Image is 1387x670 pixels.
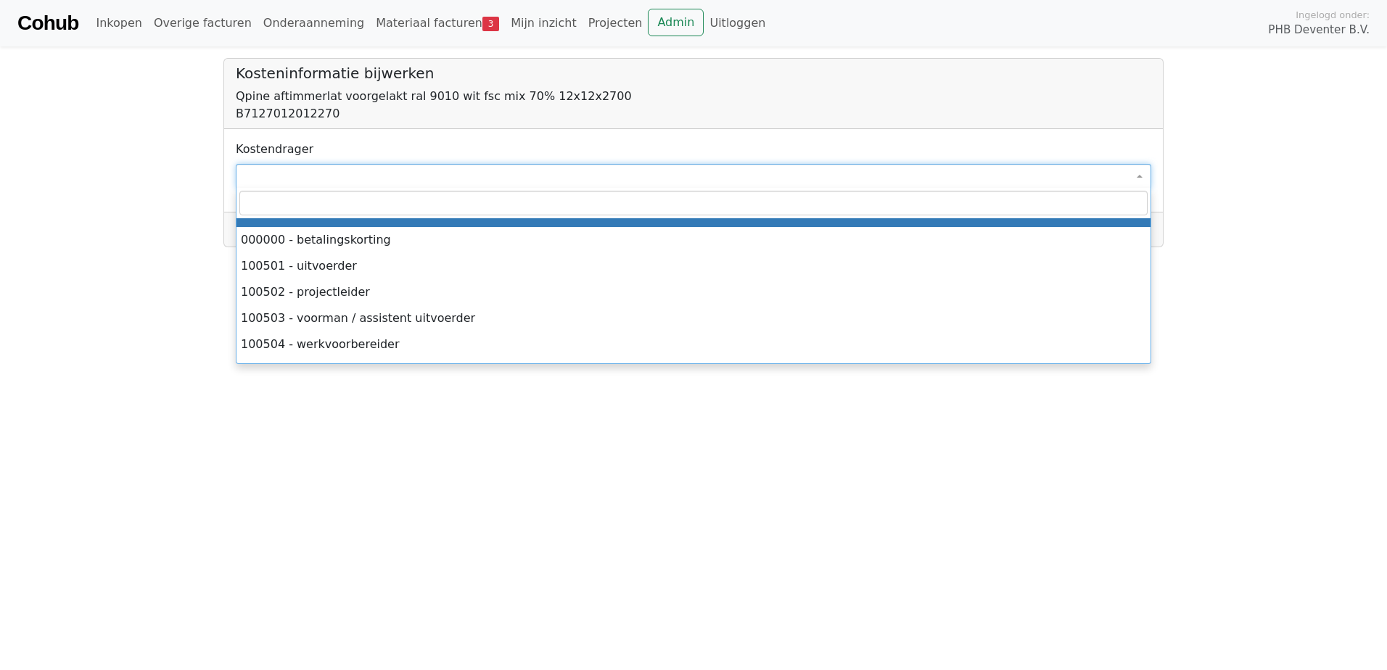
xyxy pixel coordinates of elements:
li: 100505 - materieelman [236,357,1151,384]
a: Projecten [583,9,649,38]
li: 000000 - betalingskorting [236,227,1151,253]
span: Ingelogd onder: [1296,8,1370,22]
li: 100501 - uitvoerder [236,253,1151,279]
a: Inkopen [90,9,147,38]
span: 3 [482,17,499,31]
a: Onderaanneming [258,9,370,38]
li: 100504 - werkvoorbereider [236,331,1151,357]
label: Kostendrager [236,141,313,158]
li: 100502 - projectleider [236,279,1151,305]
a: Overige facturen [148,9,258,38]
a: Cohub [17,6,78,41]
h5: Kosteninformatie bijwerken [236,65,1151,82]
div: B7127012012270 [236,105,1151,123]
a: Mijn inzicht [505,9,583,38]
div: Qpine aftimmerlat voorgelakt ral 9010 wit fsc mix 70% 12x12x2700 [236,88,1151,105]
a: Uitloggen [704,9,771,38]
a: Admin [648,9,704,36]
li: 100503 - voorman / assistent uitvoerder [236,305,1151,331]
span: PHB Deventer B.V. [1268,22,1370,38]
a: Materiaal facturen3 [370,9,505,38]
